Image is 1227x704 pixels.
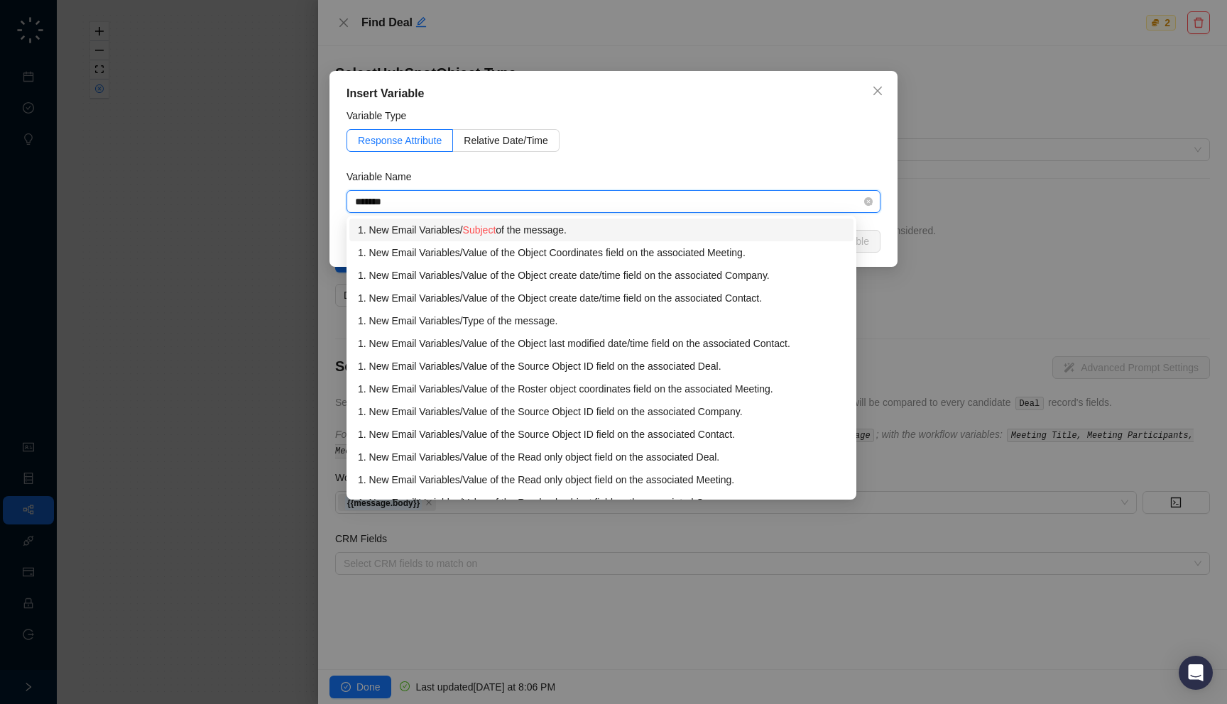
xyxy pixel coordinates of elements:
[872,85,883,97] span: close
[358,449,845,465] div: 1. New Email Variables / Value of the Read only object field on the associated Deal.
[358,427,845,442] div: 1. New Email Variables / Value of the Source Object ID field on the associated Contact.
[866,79,889,102] button: Close
[358,381,845,397] div: 1. New Email Variables / Value of the Roster object coordinates field on the associated Meeting.
[358,336,845,351] div: 1. New Email Variables / Value of the Object last modified date/time field on the associated Cont...
[358,222,845,238] div: 1. New Email Variables / of the message.
[347,85,880,102] div: Insert Variable
[358,290,845,306] div: 1. New Email Variables / Value of the Object create date/time field on the associated Contact.
[1179,656,1213,690] div: Open Intercom Messenger
[358,404,845,419] div: 1. New Email Variables / Value of the Source Object ID field on the associated Company.
[464,135,548,146] span: Relative Date/Time
[358,495,845,510] div: 1. New Email Variables / Value of the Read only object field on the associated Company.
[347,169,421,185] label: Variable Name
[358,135,442,146] span: Response Attribute
[358,268,845,283] div: 1. New Email Variables / Value of the Object create date/time field on the associated Company.
[463,224,496,236] span: Subject
[358,472,845,488] div: 1. New Email Variables / Value of the Read only object field on the associated Meeting.
[358,313,845,329] div: 1. New Email Variables / Type of the message.
[347,108,416,123] label: Variable Type
[358,358,845,374] div: 1. New Email Variables / Value of the Source Object ID field on the associated Deal.
[864,197,873,206] span: close-circle
[358,245,845,260] div: 1. New Email Variables / Value of the Object Coordinates field on the associated Meeting.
